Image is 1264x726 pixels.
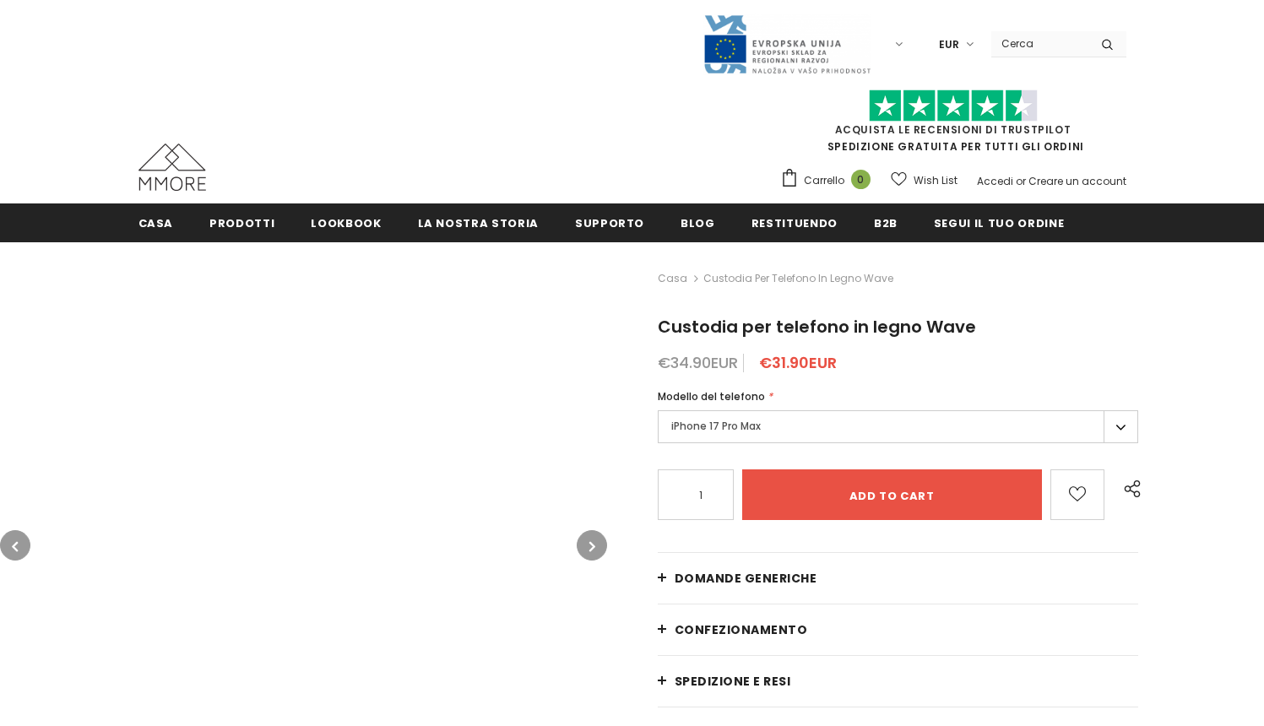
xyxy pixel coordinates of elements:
[751,203,838,241] a: Restituendo
[138,144,206,191] img: Casi MMORE
[1016,174,1026,188] span: or
[939,36,959,53] span: EUR
[804,172,844,189] span: Carrello
[675,673,791,690] span: Spedizione e resi
[575,203,644,241] a: supporto
[681,203,715,241] a: Blog
[418,203,539,241] a: La nostra storia
[658,268,687,289] a: Casa
[209,215,274,231] span: Prodotti
[209,203,274,241] a: Prodotti
[874,203,898,241] a: B2B
[891,165,957,195] a: Wish List
[681,215,715,231] span: Blog
[780,97,1126,154] span: SPEDIZIONE GRATUITA PER TUTTI GLI ORDINI
[675,570,817,587] span: Domande generiche
[658,553,1139,604] a: Domande generiche
[914,172,957,189] span: Wish List
[759,352,837,373] span: €31.90EUR
[658,352,738,373] span: €34.90EUR
[575,215,644,231] span: supporto
[658,604,1139,655] a: CONFEZIONAMENTO
[977,174,1013,188] a: Accedi
[138,215,174,231] span: Casa
[675,621,808,638] span: CONFEZIONAMENTO
[869,89,1038,122] img: Fidati di Pilot Stars
[991,31,1088,56] input: Search Site
[311,203,381,241] a: Lookbook
[780,168,879,193] a: Carrello 0
[658,410,1139,443] label: iPhone 17 Pro Max
[851,170,871,189] span: 0
[658,656,1139,707] a: Spedizione e resi
[311,215,381,231] span: Lookbook
[751,215,838,231] span: Restituendo
[1028,174,1126,188] a: Creare un account
[703,14,871,75] img: Javni Razpis
[658,315,976,339] span: Custodia per telefono in legno Wave
[703,268,893,289] span: Custodia per telefono in legno Wave
[934,215,1064,231] span: Segui il tuo ordine
[138,203,174,241] a: Casa
[703,36,871,51] a: Javni Razpis
[418,215,539,231] span: La nostra storia
[742,469,1042,520] input: Add to cart
[934,203,1064,241] a: Segui il tuo ordine
[835,122,1071,137] a: Acquista le recensioni di TrustPilot
[658,389,765,404] span: Modello del telefono
[874,215,898,231] span: B2B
